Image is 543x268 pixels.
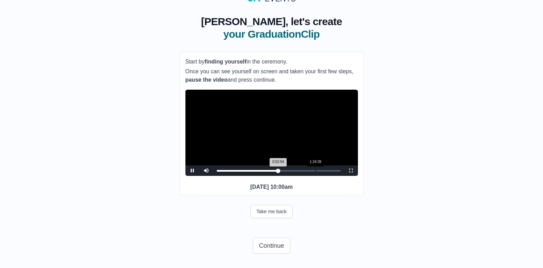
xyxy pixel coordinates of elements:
b: finding yourself [205,59,247,65]
span: [PERSON_NAME], let's create [201,15,342,28]
button: Fullscreen [344,165,358,176]
span: your GraduationClip [201,28,342,40]
b: pause the video [185,77,228,83]
p: Start by in the ceremony. [185,58,358,66]
button: Continue [253,238,290,254]
button: Pause [185,165,199,176]
button: Mute [199,165,213,176]
p: Once you can see yourself on screen and taken your first few steps, and press continue. [185,67,358,84]
p: [DATE] 10:00am [185,183,358,191]
button: Take me back [250,205,292,218]
div: Video Player [185,90,358,176]
div: Progress Bar [217,170,340,172]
